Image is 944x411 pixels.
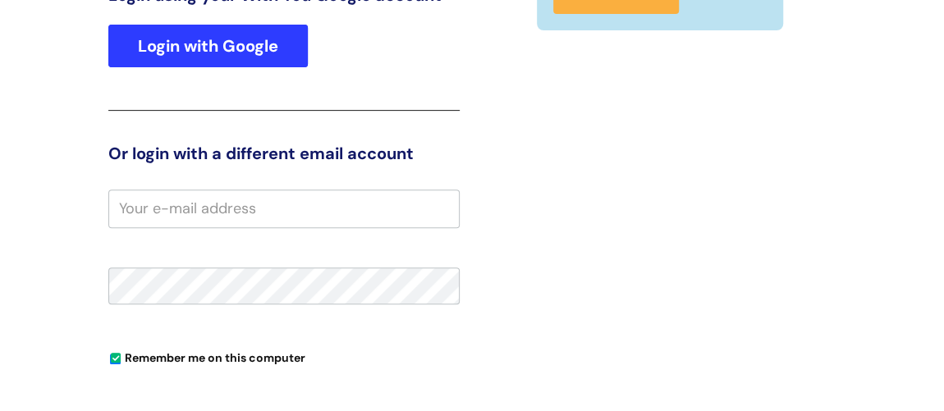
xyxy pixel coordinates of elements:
[108,190,460,227] input: Your e-mail address
[108,347,305,365] label: Remember me on this computer
[108,344,460,370] div: You can uncheck this option if you're logging in from a shared device
[108,144,460,163] h3: Or login with a different email account
[108,25,308,67] a: Login with Google
[110,354,121,364] input: Remember me on this computer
